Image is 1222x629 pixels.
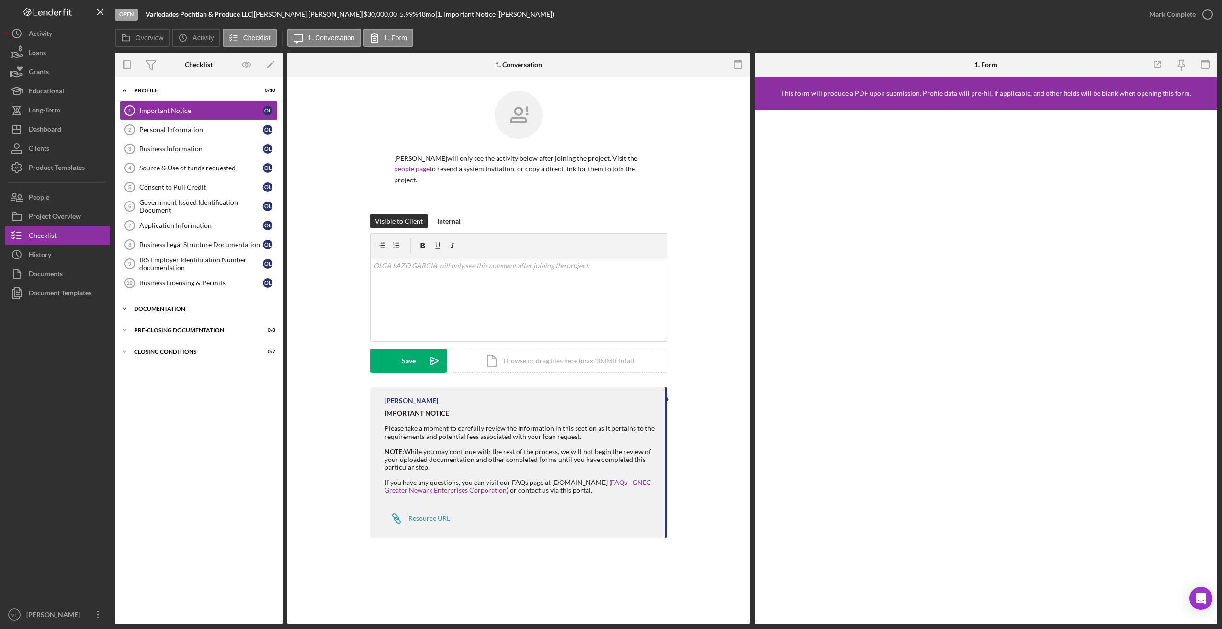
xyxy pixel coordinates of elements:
div: O L [263,106,272,115]
div: O L [263,240,272,249]
tspan: 7 [128,223,131,228]
iframe: Lenderfit form [764,120,1209,615]
div: Closing Conditions [134,349,251,355]
a: people page [394,165,430,173]
div: Consent to Pull Credit [139,183,263,191]
a: 6Government Issued Identification DocumentOL [120,197,278,216]
button: Overview [115,29,170,47]
div: 1. Conversation [496,61,542,68]
div: O L [263,163,272,173]
div: Business Information [139,145,263,153]
div: Checklist [185,61,213,68]
p: [PERSON_NAME] will only see the activity below after joining the project. Visit the to resend a s... [394,153,643,185]
a: 3Business InformationOL [120,139,278,158]
strong: NOTE: [385,448,404,456]
a: 1Important NoticeOL [120,101,278,120]
div: O L [263,202,272,211]
div: Important Notice [139,107,263,114]
strong: IMPORTANT NOTICE [385,409,449,417]
tspan: 6 [128,203,131,209]
button: 1. Form [363,29,413,47]
tspan: 3 [128,146,131,152]
div: Save [402,349,416,373]
div: [PERSON_NAME] [PERSON_NAME] | [254,11,363,18]
label: Overview [136,34,163,42]
div: [PERSON_NAME] [24,605,86,627]
a: 5Consent to Pull CreditOL [120,178,278,197]
div: This form will produce a PDF upon submission. Profile data will pre-fill, if applicable, and othe... [781,90,1191,97]
div: 5.99 % [400,11,418,18]
label: Checklist [243,34,271,42]
div: Personal Information [139,126,263,134]
div: O L [263,221,272,230]
label: 1. Conversation [308,34,355,42]
div: Government Issued Identification Document [139,199,263,214]
div: 0 / 10 [258,88,275,93]
div: Pre-Closing Documentation [134,327,251,333]
div: O L [263,125,272,135]
div: Resource URL [408,515,450,522]
a: FAQs - GNEC - Greater Newark Enterprises Corporation [385,478,655,494]
tspan: 2 [128,127,131,133]
a: 8Business Legal Structure DocumentationOL [120,235,278,254]
div: 48 mo [418,11,435,18]
div: Business Licensing & Permits [139,279,263,287]
a: 9IRS Employer Identification Number documentationOL [120,254,278,273]
div: 0 / 7 [258,349,275,355]
button: Checklist [223,29,277,47]
button: VT[PERSON_NAME] [5,605,110,624]
tspan: 1 [128,108,131,113]
div: [PERSON_NAME] [385,397,438,404]
div: $30,000.00 [363,11,400,18]
a: 7Application InformationOL [120,216,278,235]
button: Mark Complete [1140,5,1217,24]
div: IRS Employer Identification Number documentation [139,256,263,271]
button: Visible to Client [370,214,428,228]
div: Internal [437,214,461,228]
div: 0 / 8 [258,327,275,333]
div: O L [263,182,272,192]
div: While you may continue with the rest of the process, we will not begin the review of your uploade... [385,448,655,502]
div: O L [263,278,272,288]
a: 10Business Licensing & PermitsOL [120,273,278,292]
tspan: 9 [128,261,131,267]
tspan: 10 [126,280,132,286]
div: | [146,11,254,18]
div: Source & Use of funds requested [139,164,263,172]
div: Open Intercom Messenger [1189,587,1212,610]
div: Profile [134,88,251,93]
tspan: 4 [128,165,132,171]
